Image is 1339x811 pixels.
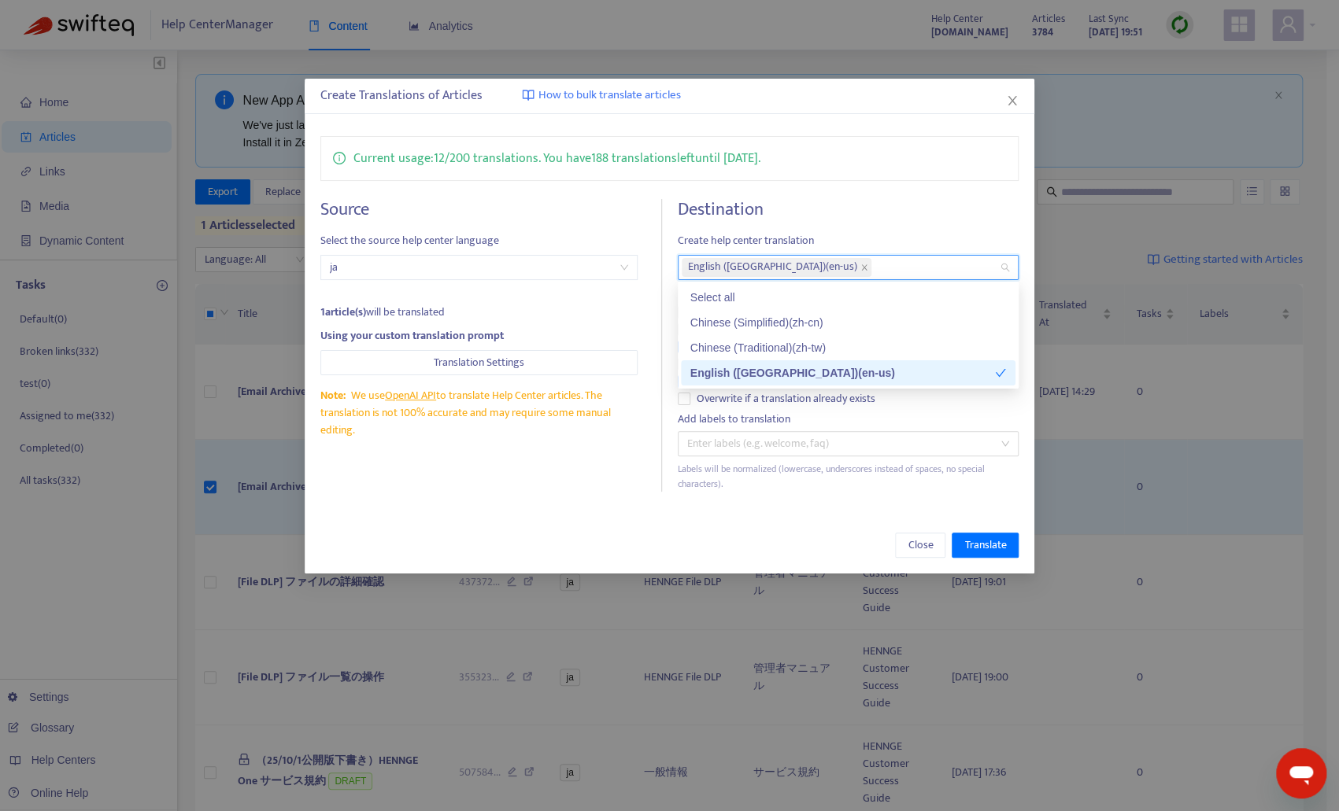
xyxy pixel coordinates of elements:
img: image-link [522,89,534,101]
div: Labels will be normalized (lowercase, underscores instead of spaces, no special characters). [678,462,1019,492]
div: Select all [690,289,1006,306]
button: Close [1004,92,1021,109]
a: OpenAI API [385,386,436,404]
div: Using your custom translation prompt [320,327,638,345]
a: How to bulk translate articles [522,87,681,105]
div: Create Translations of Articles [320,87,1019,105]
strong: 1 article(s) [320,303,366,321]
span: Translate [964,536,1006,554]
h4: Destination [678,199,1019,220]
span: info-circle [333,149,346,164]
button: Close [895,533,945,558]
div: We use to translate Help Center articles. The translation is not 100% accurate and may require so... [320,387,638,439]
span: check [995,367,1006,378]
span: Translation Settings [434,354,524,371]
span: Overwrite if a translation already exists [690,390,882,407]
span: ja [330,256,628,279]
span: Close [908,536,933,554]
p: Current usage: 12 / 200 translations . You have 188 translations left until [DATE] . [353,149,760,168]
div: Add labels to translation [678,411,1019,428]
span: close [1006,94,1019,107]
button: Translation Settings [320,350,638,375]
span: close [860,264,868,271]
iframe: メッセージングウィンドウを開くボタン [1276,748,1326,798]
div: English ([GEOGRAPHIC_DATA]) ( en-us ) [690,364,995,382]
div: Chinese (Traditional) ( zh-tw ) [690,339,1006,356]
div: Chinese (Simplified) ( zh-cn ) [690,314,1006,331]
span: How to bulk translate articles [538,87,681,105]
span: Select the source help center language [320,232,638,249]
span: English ([GEOGRAPHIC_DATA]) ( en-us ) [688,258,857,277]
button: Translate [952,533,1019,558]
div: will be translated [320,304,638,321]
span: Note: [320,386,346,404]
h4: Source [320,199,638,220]
div: Select all [681,285,1015,310]
span: Create help center translation [678,232,1019,249]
